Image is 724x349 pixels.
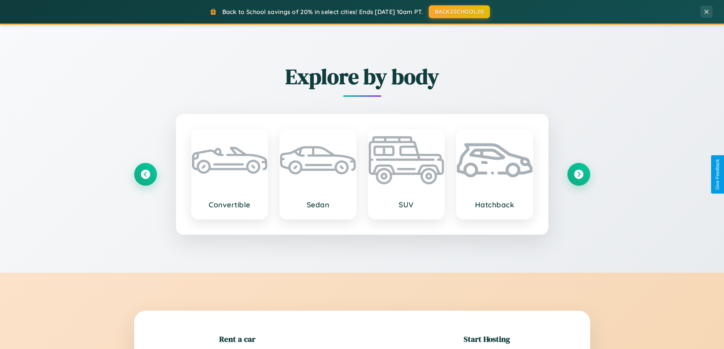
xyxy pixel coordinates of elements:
h2: Explore by body [134,62,590,91]
h2: Rent a car [219,333,255,344]
h3: Hatchback [464,200,525,209]
h2: Start Hosting [464,333,510,344]
button: BACK2SCHOOL20 [429,5,490,18]
span: Back to School savings of 20% in select cities! Ends [DATE] 10am PT. [222,8,423,16]
h3: Convertible [200,200,260,209]
div: Give Feedback [715,159,720,190]
h3: SUV [376,200,437,209]
h3: Sedan [288,200,348,209]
